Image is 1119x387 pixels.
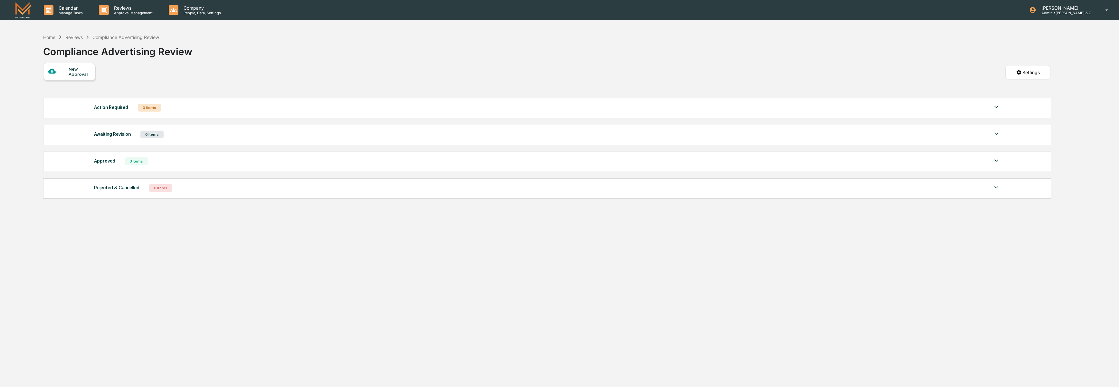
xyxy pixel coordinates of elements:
[992,157,1000,164] img: caret
[992,130,1000,138] img: caret
[1036,11,1096,15] p: Admin • [PERSON_NAME] & Co. - BD
[69,66,90,77] div: New Approval
[992,184,1000,191] img: caret
[178,11,224,15] p: People, Data, Settings
[53,11,86,15] p: Manage Tasks
[149,184,172,192] div: 0 Items
[94,130,131,138] div: Awaiting Revision
[109,11,156,15] p: Approval Management
[140,131,164,138] div: 0 Items
[92,35,159,40] div: Compliance Advertising Review
[94,157,115,165] div: Approved
[65,35,83,40] div: Reviews
[94,103,128,112] div: Action Required
[1005,65,1050,79] button: Settings
[43,41,192,57] div: Compliance Advertising Review
[109,5,156,11] p: Reviews
[125,157,148,165] div: 3 Items
[138,104,161,112] div: 0 Items
[178,5,224,11] p: Company
[43,35,55,40] div: Home
[15,2,31,17] img: logo
[992,103,1000,111] img: caret
[1098,366,1116,383] iframe: Open customer support
[1036,5,1096,11] p: [PERSON_NAME]
[53,5,86,11] p: Calendar
[94,184,139,192] div: Rejected & Cancelled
